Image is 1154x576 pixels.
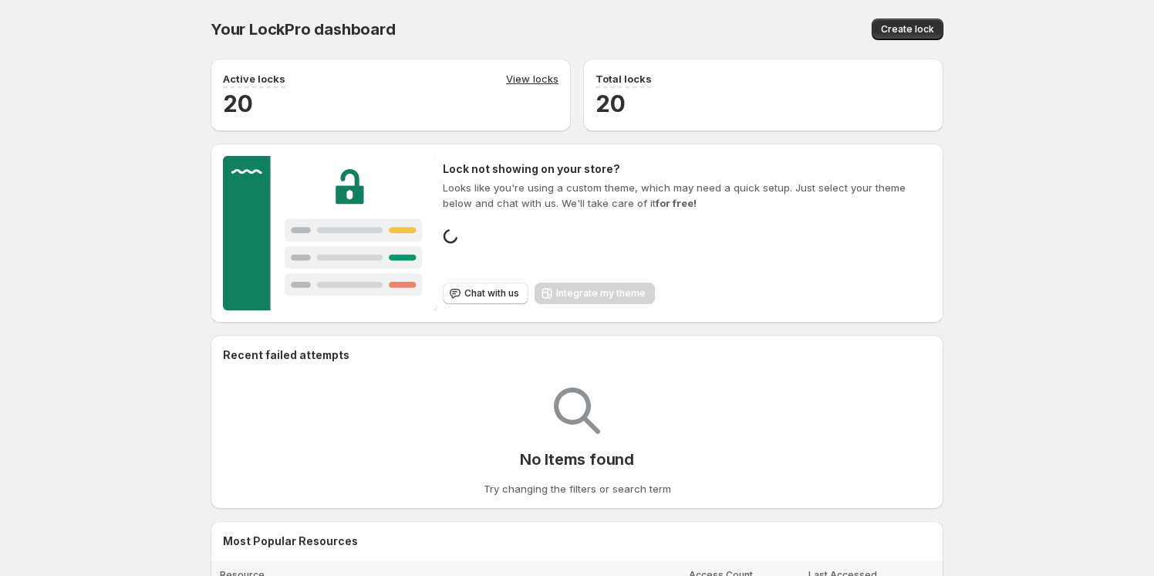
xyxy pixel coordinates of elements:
img: Empty search results [554,388,600,434]
strong: for free! [656,197,697,209]
h2: 20 [223,88,558,119]
a: View locks [506,71,558,88]
h2: Most Popular Resources [223,534,931,549]
p: Active locks [223,71,285,86]
h2: 20 [596,88,931,119]
p: Try changing the filters or search term [484,481,671,496]
p: No Items found [520,450,634,469]
button: Create lock [872,19,943,40]
span: Create lock [881,23,934,36]
span: Your LockPro dashboard [211,20,396,39]
h2: Lock not showing on your store? [443,161,931,177]
button: Chat with us [443,283,528,304]
p: Total locks [596,71,652,86]
span: Chat with us [464,287,519,300]
p: Looks like you're using a custom theme, which may need a quick setup. Just select your theme belo... [443,180,931,211]
h2: Recent failed attempts [223,347,349,363]
img: Customer support [223,156,437,310]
